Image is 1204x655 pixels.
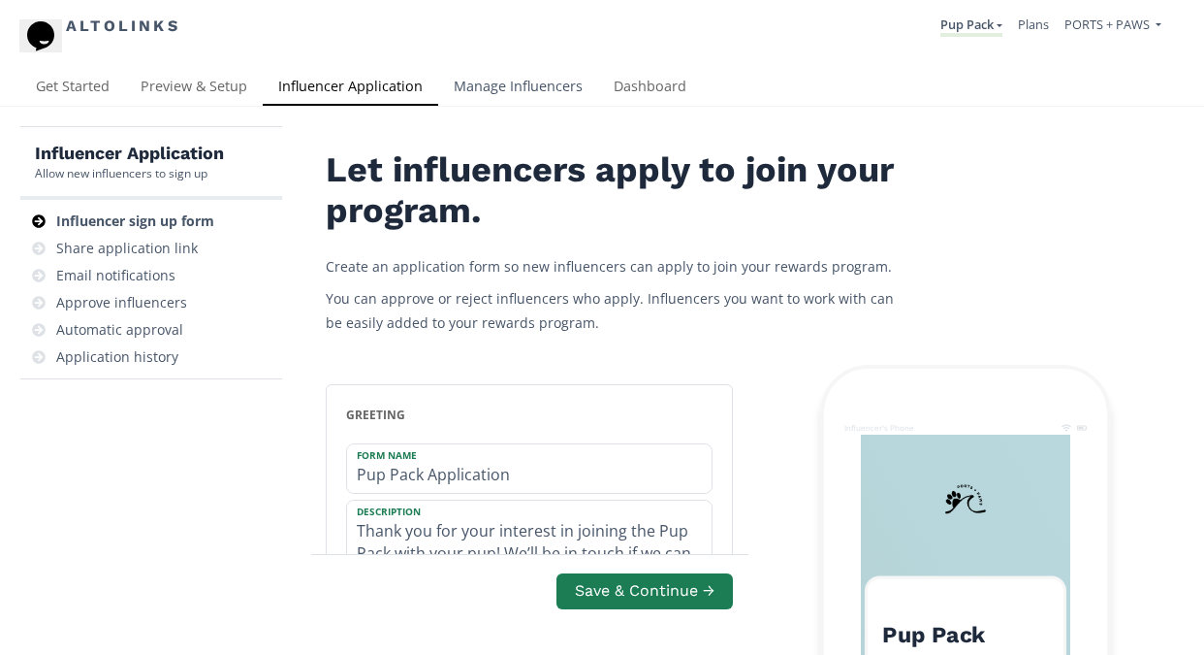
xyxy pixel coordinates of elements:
[326,254,907,278] p: Create an application form so new influencers can apply to join your rewards program.
[56,266,175,285] div: Email notifications
[56,347,178,367] div: Application history
[263,69,438,108] a: Influencer Application
[346,407,405,423] span: greeting
[1064,16,1161,38] a: PORTS + PAWS
[556,573,733,609] button: Save & Continue →
[1064,16,1150,33] span: PORTS + PAWS
[326,286,907,335] p: You can approve or reject influencers who apply. Influencers you want to work with can be easily ...
[35,142,224,165] h5: Influencer Application
[56,320,183,340] div: Automatic approval
[35,165,224,181] div: Allow new influencers to sign up
[347,501,712,573] textarea: Thank you for your interest in joining the Pup Pack with your pup! We’ll be in touch if we can wo...
[56,212,214,231] div: Influencer sign up form
[438,69,598,108] a: Manage Influencers
[844,422,914,433] div: Influencer's Phone
[56,293,187,312] div: Approve influencers
[940,16,1002,37] a: Pup Pack
[35,11,180,43] a: Altolinks
[942,475,989,522] img: 3tHQrn6uuTer
[347,501,692,518] label: Description
[125,69,263,108] a: Preview & Setup
[347,444,692,462] label: Form Name
[20,69,125,108] a: Get Started
[19,19,81,78] iframe: chat widget
[326,150,907,231] h2: Let influencers apply to join your program.
[1018,16,1049,33] a: Plans
[56,239,198,258] div: Share application link
[598,69,702,108] a: Dashboard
